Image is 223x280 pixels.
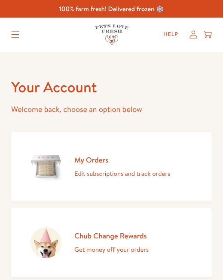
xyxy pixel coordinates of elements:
[5,24,26,45] summary: Translation missing: en.sections.header.menu
[157,27,184,42] a: Help
[11,132,212,202] a: My Orders Edit subscriptions and track orders
[74,244,149,255] p: Get money off your orders
[11,208,212,277] a: Chub Change Rewards Get money off your orders
[95,24,128,45] img: Pets Love Fresh
[11,103,212,116] p: Welcome back, choose an option below
[11,78,212,97] h1: Your Account
[74,231,149,241] h2: Chub Change Rewards
[74,155,170,165] h2: My Orders
[74,168,170,179] p: Edit subscriptions and track orders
